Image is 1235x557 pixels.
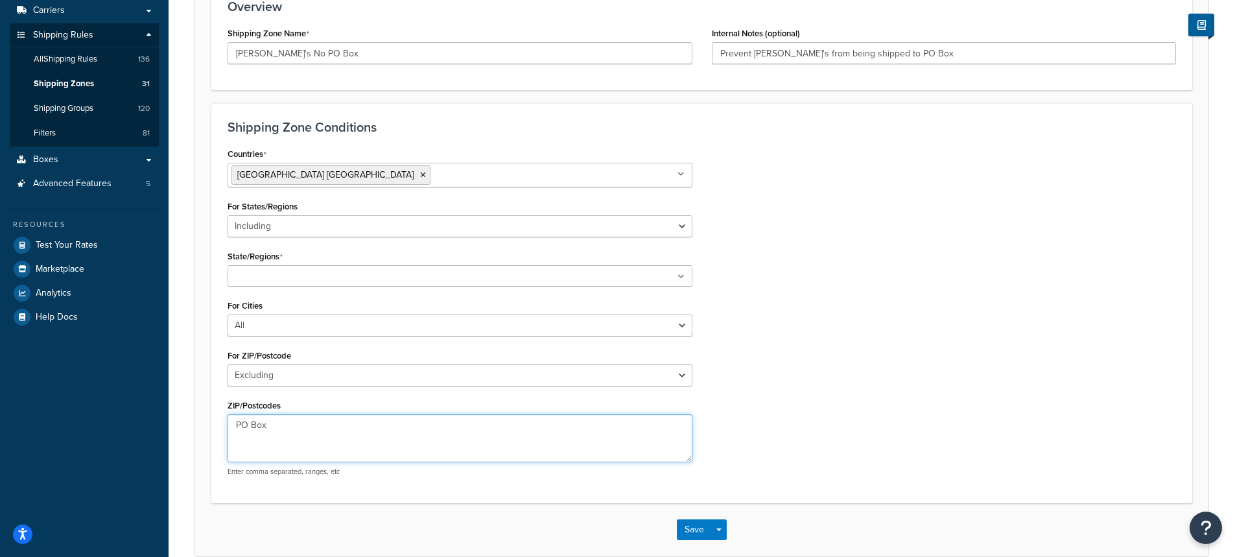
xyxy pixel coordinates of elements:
span: Marketplace [36,264,84,275]
label: For States/Regions [228,202,298,211]
span: Filters [34,128,56,139]
span: Analytics [36,288,71,299]
li: Advanced Features [10,172,159,196]
span: 5 [146,178,150,189]
span: Test Your Rates [36,240,98,251]
li: Shipping Groups [10,97,159,121]
span: [GEOGRAPHIC_DATA] [GEOGRAPHIC_DATA] [237,168,414,182]
span: Boxes [33,154,58,165]
a: Analytics [10,281,159,305]
a: Marketplace [10,257,159,281]
span: 136 [138,54,150,65]
label: ZIP/Postcodes [228,401,281,410]
span: Carriers [33,5,65,16]
span: Advanced Features [33,178,112,189]
label: For ZIP/Postcode [228,351,291,361]
li: Shipping Rules [10,23,159,147]
h3: Shipping Zone Conditions [228,120,1176,134]
span: Help Docs [36,312,78,323]
a: Filters81 [10,121,159,145]
span: All Shipping Rules [34,54,97,65]
a: Advanced Features5 [10,172,159,196]
a: Test Your Rates [10,233,159,257]
a: Shipping Groups120 [10,97,159,121]
button: Save [677,519,712,540]
button: Open Resource Center [1190,512,1222,544]
span: 81 [143,128,150,139]
label: Internal Notes (optional) [712,29,800,38]
span: 31 [142,78,150,89]
span: Shipping Zones [34,78,94,89]
a: Help Docs [10,305,159,329]
a: Boxes [10,148,159,172]
li: Shipping Zones [10,72,159,96]
textarea: PO Box [228,414,692,462]
a: AllShipping Rules136 [10,47,159,71]
div: Resources [10,219,159,230]
span: Shipping Groups [34,103,93,114]
p: Enter comma separated, ranges, etc [228,467,692,477]
a: Shipping Rules [10,23,159,47]
label: For Cities [228,301,263,311]
a: Shipping Zones31 [10,72,159,96]
button: Show Help Docs [1188,14,1214,36]
label: Shipping Zone Name [228,29,309,39]
span: 120 [138,103,150,114]
li: Filters [10,121,159,145]
label: State/Regions [228,252,283,262]
label: Countries [228,149,266,160]
span: Shipping Rules [33,30,93,41]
